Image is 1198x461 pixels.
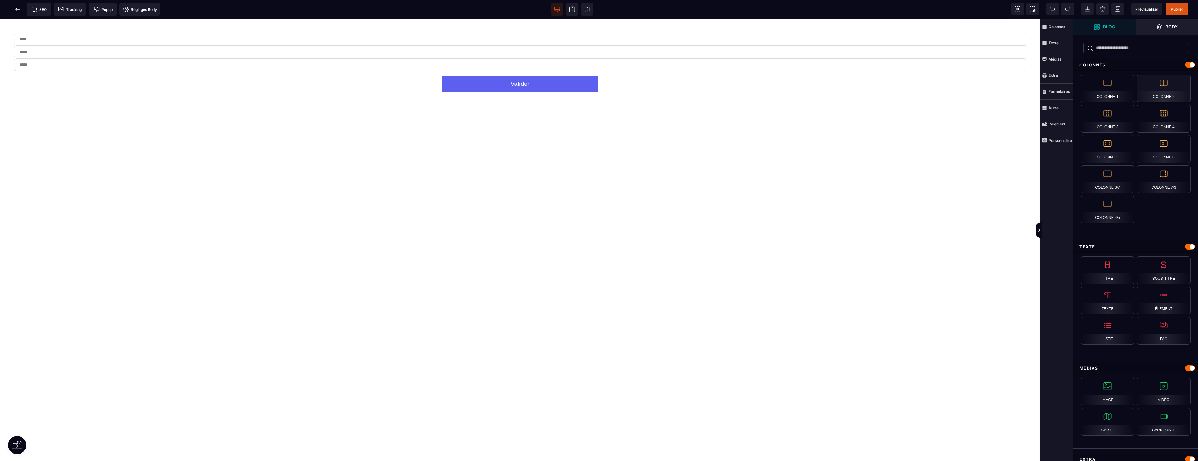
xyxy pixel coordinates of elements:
div: Colonne 7/3 [1137,165,1191,193]
span: Publier [1171,7,1183,12]
span: Nettoyage [1096,3,1109,15]
span: Formulaires [1040,84,1073,100]
strong: Colonnes [1049,24,1065,29]
span: Paiement [1040,116,1073,132]
span: Tracking [58,6,82,12]
div: Liste [1081,317,1134,345]
span: Défaire [1046,3,1059,15]
span: Aperçu [1131,3,1162,15]
div: Colonne 6 [1137,135,1191,163]
div: Carrousel [1137,408,1191,436]
div: Colonne 5 [1081,135,1134,163]
strong: Paiement [1049,122,1065,126]
strong: Médias [1049,57,1062,61]
strong: Autre [1049,105,1059,110]
div: Texte [1081,287,1134,314]
div: Image [1081,378,1134,405]
div: Carte [1081,408,1134,436]
span: Métadata SEO [27,3,51,16]
div: FAQ [1137,317,1191,345]
div: Colonne 3 [1081,105,1134,133]
button: Valider [442,57,598,73]
strong: Body [1166,24,1178,29]
div: Colonne 1 [1081,75,1134,102]
span: Personnalisé [1040,132,1073,148]
span: Voir les composants [1011,3,1024,15]
strong: Extra [1049,73,1058,78]
span: Colonnes [1040,19,1073,35]
strong: Personnalisé [1049,138,1072,143]
span: Ouvrir les calques [1136,19,1198,35]
span: Code de suivi [54,3,86,16]
strong: Bloc [1103,24,1115,29]
span: SEO [31,6,47,12]
div: Vidéo [1137,378,1191,405]
div: Titre [1081,256,1134,284]
span: Médias [1040,51,1073,67]
span: Importer [1081,3,1094,15]
span: Enregistrer le contenu [1166,3,1188,15]
span: Texte [1040,35,1073,51]
span: Ouvrir les blocs [1073,19,1136,35]
span: Retour [12,3,24,16]
span: Voir mobile [581,3,593,16]
span: Extra [1040,67,1073,84]
div: Colonne 2 [1137,75,1191,102]
strong: Texte [1049,41,1059,45]
div: Sous-titre [1137,256,1191,284]
span: Voir bureau [551,3,563,16]
span: Prévisualiser [1135,7,1158,12]
span: Créer une alerte modale [89,3,117,16]
div: Texte [1073,241,1198,253]
span: Rétablir [1061,3,1074,15]
div: Colonnes [1073,59,1198,71]
span: Afficher les vues [1073,221,1079,240]
strong: Formulaires [1049,89,1070,94]
span: Capture d'écran [1026,3,1039,15]
div: Élément [1137,287,1191,314]
span: Popup [93,6,113,12]
span: Réglages Body [123,6,157,12]
span: Voir tablette [566,3,578,16]
div: Colonne 4/5 [1081,196,1134,223]
div: Colonne 3/7 [1081,165,1134,193]
span: Favicon [119,3,160,16]
div: Colonne 4 [1137,105,1191,133]
span: Autre [1040,100,1073,116]
div: Médias [1073,362,1198,374]
span: Enregistrer [1111,3,1124,15]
